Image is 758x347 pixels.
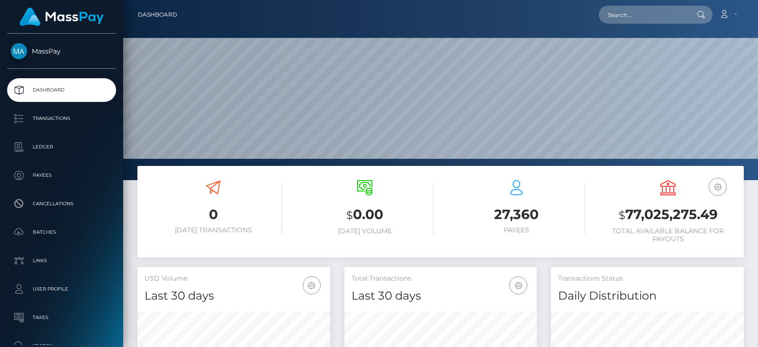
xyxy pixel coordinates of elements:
[11,111,112,126] p: Transactions
[11,140,112,154] p: Ledger
[7,220,116,244] a: Batches
[7,277,116,301] a: User Profile
[144,288,323,304] h4: Last 30 days
[352,274,530,283] h5: Total Transactions
[11,225,112,239] p: Batches
[11,43,27,59] img: MassPay
[7,47,116,55] span: MassPay
[599,205,737,225] h3: 77,025,275.49
[7,192,116,216] a: Cancellations
[7,135,116,159] a: Ledger
[11,197,112,211] p: Cancellations
[558,288,737,304] h4: Daily Distribution
[296,227,433,235] h6: [DATE] Volume
[599,6,688,24] input: Search...
[7,306,116,329] a: Taxes
[599,227,737,243] h6: Total Available Balance for Payouts
[11,254,112,268] p: Links
[352,288,530,304] h4: Last 30 days
[144,226,282,234] h6: [DATE] Transactions
[7,107,116,130] a: Transactions
[7,249,116,273] a: Links
[11,282,112,296] p: User Profile
[144,274,323,283] h5: USD Volume
[346,209,353,222] small: $
[448,226,585,234] h6: Payees
[11,83,112,97] p: Dashboard
[138,5,177,25] a: Dashboard
[11,168,112,183] p: Payees
[11,310,112,325] p: Taxes
[7,78,116,102] a: Dashboard
[558,274,737,283] h5: Transactions Status
[7,164,116,187] a: Payees
[144,205,282,224] h3: 0
[19,8,104,26] img: MassPay Logo
[296,205,433,225] h3: 0.00
[448,205,585,224] h3: 27,360
[619,209,625,222] small: $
